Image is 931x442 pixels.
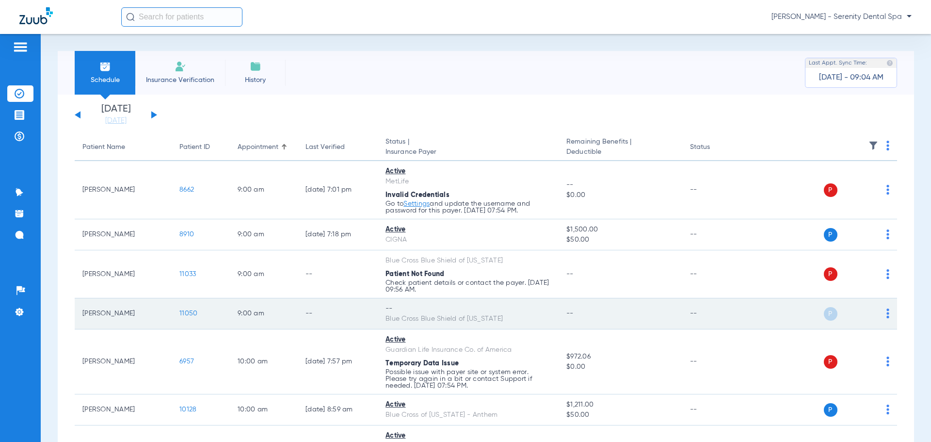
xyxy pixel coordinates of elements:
[682,250,748,298] td: --
[75,394,172,426] td: [PERSON_NAME]
[298,329,378,394] td: [DATE] 7:57 PM
[824,183,837,197] span: P
[230,298,298,329] td: 9:00 AM
[682,161,748,219] td: --
[385,225,551,235] div: Active
[385,335,551,345] div: Active
[298,298,378,329] td: --
[230,250,298,298] td: 9:00 AM
[385,369,551,389] p: Possible issue with payer site or system error. Please try again in a bit or contact Support if n...
[19,7,53,24] img: Zuub Logo
[179,142,210,152] div: Patient ID
[13,41,28,53] img: hamburger-icon
[385,431,551,441] div: Active
[566,362,674,372] span: $0.00
[682,134,748,161] th: Status
[82,142,164,152] div: Patient Name
[886,229,889,239] img: group-dot-blue.svg
[385,235,551,245] div: CIGNA
[824,267,837,281] span: P
[824,307,837,321] span: P
[87,104,145,126] li: [DATE]
[566,225,674,235] span: $1,500.00
[230,394,298,426] td: 10:00 AM
[559,134,682,161] th: Remaining Benefits |
[385,192,449,198] span: Invalid Credentials
[566,352,674,362] span: $972.06
[566,147,674,157] span: Deductible
[298,219,378,250] td: [DATE] 7:18 PM
[179,142,222,152] div: Patient ID
[385,345,551,355] div: Guardian Life Insurance Co. of America
[566,310,574,317] span: --
[179,406,196,413] span: 10128
[305,142,370,152] div: Last Verified
[385,166,551,177] div: Active
[175,61,186,72] img: Manual Insurance Verification
[886,60,893,66] img: last sync help info
[385,177,551,187] div: MetLife
[232,75,278,85] span: History
[238,142,278,152] div: Appointment
[682,219,748,250] td: --
[143,75,218,85] span: Insurance Verification
[82,142,125,152] div: Patient Name
[298,394,378,426] td: [DATE] 8:59 AM
[566,190,674,200] span: $0.00
[566,180,674,190] span: --
[385,400,551,410] div: Active
[385,360,459,367] span: Temporary Data Issue
[75,329,172,394] td: [PERSON_NAME]
[230,161,298,219] td: 9:00 AM
[230,329,298,394] td: 10:00 AM
[566,400,674,410] span: $1,211.00
[566,410,674,420] span: $50.00
[385,410,551,420] div: Blue Cross of [US_STATE] - Anthem
[403,200,430,207] a: Settings
[238,142,290,152] div: Appointment
[824,228,837,242] span: P
[250,61,261,72] img: History
[378,134,559,161] th: Status |
[886,309,889,318] img: group-dot-blue.svg
[75,219,172,250] td: [PERSON_NAME]
[230,219,298,250] td: 9:00 AM
[682,298,748,329] td: --
[179,310,197,317] span: 11050
[566,271,574,278] span: --
[75,298,172,329] td: [PERSON_NAME]
[886,269,889,279] img: group-dot-blue.svg
[886,185,889,195] img: group-dot-blue.svg
[385,256,551,266] div: Blue Cross Blue Shield of [US_STATE]
[824,355,837,369] span: P
[385,147,551,157] span: Insurance Payer
[121,7,242,27] input: Search for patients
[305,142,345,152] div: Last Verified
[886,141,889,150] img: group-dot-blue.svg
[385,314,551,324] div: Blue Cross Blue Shield of [US_STATE]
[886,357,889,366] img: group-dot-blue.svg
[819,73,883,82] span: [DATE] - 09:04 AM
[886,405,889,414] img: group-dot-blue.svg
[179,231,194,238] span: 8910
[99,61,111,72] img: Schedule
[385,304,551,314] div: --
[566,235,674,245] span: $50.00
[824,403,837,417] span: P
[809,58,867,68] span: Last Appt. Sync Time:
[75,250,172,298] td: [PERSON_NAME]
[87,116,145,126] a: [DATE]
[75,161,172,219] td: [PERSON_NAME]
[682,329,748,394] td: --
[385,271,444,278] span: Patient Not Found
[179,358,194,365] span: 6957
[298,250,378,298] td: --
[385,279,551,293] p: Check patient details or contact the payer. [DATE] 09:56 AM.
[771,12,912,22] span: [PERSON_NAME] - Serenity Dental Spa
[298,161,378,219] td: [DATE] 7:01 PM
[682,394,748,426] td: --
[179,271,196,278] span: 11033
[868,141,878,150] img: filter.svg
[385,200,551,214] p: Go to and update the username and password for this payer. [DATE] 07:54 PM.
[126,13,135,21] img: Search Icon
